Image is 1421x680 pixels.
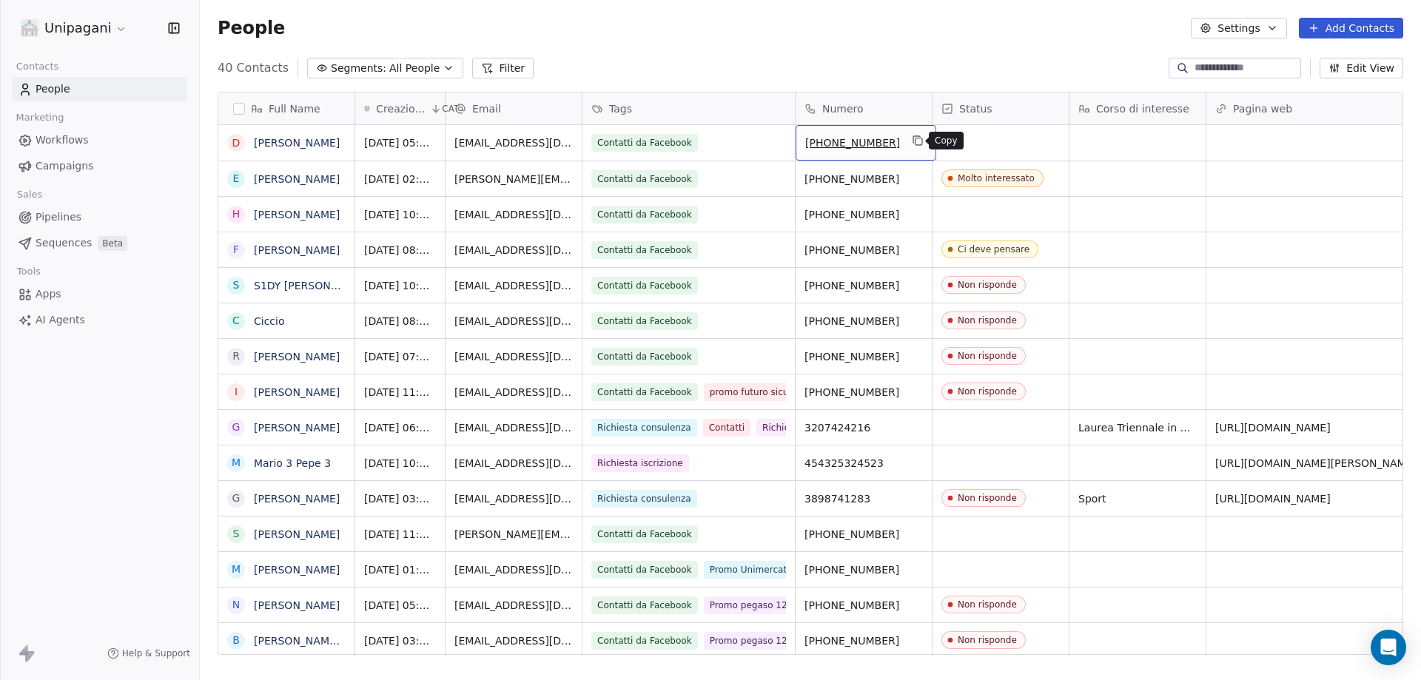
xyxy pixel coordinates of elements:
a: AI Agents [12,308,187,332]
a: [PERSON_NAME] [254,493,340,505]
div: Non risponde [958,599,1017,610]
div: M [232,562,241,577]
span: Unipagani [44,18,112,38]
span: Contatti da Facebook [591,241,698,259]
a: [PERSON_NAME] [254,564,340,576]
a: [URL][DOMAIN_NAME] [1215,422,1331,434]
span: Promo pegaso 125€ [704,632,804,650]
span: CAT [442,103,459,115]
div: g [232,420,241,435]
a: [PERSON_NAME] [254,351,340,363]
a: Workflows [12,128,187,152]
div: S [233,526,240,542]
span: [PHONE_NUMBER] [804,385,923,400]
a: [PERSON_NAME] [254,528,340,540]
span: [DATE] 03:33 PM [364,491,436,506]
span: Beta [98,236,127,251]
p: Copy [935,135,958,147]
span: 3898741283 [804,491,923,506]
div: Email [446,92,582,124]
span: [DATE] 11:16 AM [364,527,436,542]
span: Full Name [269,101,320,116]
span: [DATE] 06:07 PM [364,420,436,435]
span: Sequences [36,235,92,251]
a: [PERSON_NAME] [254,386,340,398]
button: Settings [1191,18,1286,38]
div: S [233,277,240,293]
a: [PERSON_NAME] Lo [254,635,355,647]
a: SequencesBeta [12,231,187,255]
span: Sales [10,184,49,206]
a: Pipelines [12,205,187,229]
span: [EMAIL_ADDRESS][DOMAIN_NAME] [454,420,573,435]
span: [EMAIL_ADDRESS][DOMAIN_NAME] [454,314,573,329]
div: Numero [796,92,932,124]
a: Mario 3 Pepe 3 [254,457,331,469]
div: Non risponde [958,280,1017,290]
span: [EMAIL_ADDRESS][DOMAIN_NAME] [454,243,573,257]
span: [PHONE_NUMBER] [805,135,900,150]
span: [PHONE_NUMBER] [804,562,923,577]
span: [EMAIL_ADDRESS][DOMAIN_NAME] [454,207,573,222]
div: I [235,384,238,400]
span: 454325324523 [804,456,923,471]
div: Non risponde [958,351,1017,361]
span: [EMAIL_ADDRESS][DOMAIN_NAME] [454,456,573,471]
div: Molto interessato [958,173,1035,184]
a: Ciccio [254,315,285,327]
span: Contatti da Facebook [591,561,698,579]
span: [EMAIL_ADDRESS][DOMAIN_NAME] [454,349,573,364]
span: [PERSON_NAME][EMAIL_ADDRESS][DOMAIN_NAME] [454,172,573,186]
div: M [232,455,241,471]
span: Pagina web [1233,101,1292,116]
span: [DATE] 08:06 PM [364,243,436,257]
div: R [232,349,240,364]
div: E [233,171,240,186]
span: Contatti da Facebook [591,134,698,152]
span: Contatti da Facebook [591,348,698,366]
span: People [36,81,70,97]
span: Contatti da Facebook [591,170,698,188]
span: [EMAIL_ADDRESS][DOMAIN_NAME] [454,278,573,293]
a: S1DY [PERSON_NAME] [254,280,370,292]
button: Filter [472,58,534,78]
span: Richiesta iscrizione [756,419,854,437]
span: Richiesta consulenza [591,419,697,437]
div: G [232,491,241,506]
div: H [232,206,241,222]
div: D [232,135,241,151]
span: [DATE] 03:16 PM [364,633,436,648]
span: Help & Support [122,647,190,659]
a: Apps [12,282,187,306]
span: [PHONE_NUMBER] [804,314,923,329]
span: [DATE] 11:06 AM [364,385,436,400]
span: People [218,17,285,39]
span: [DATE] 10:43 AM [364,456,436,471]
span: [EMAIL_ADDRESS][DOMAIN_NAME] [454,598,573,613]
span: [EMAIL_ADDRESS][DOMAIN_NAME] [454,385,573,400]
a: [URL][DOMAIN_NAME][PERSON_NAME] [1215,457,1417,469]
div: N [232,597,240,613]
a: Campaigns [12,154,187,178]
span: [EMAIL_ADDRESS][DOMAIN_NAME] [454,562,573,577]
div: Full Name [218,92,355,124]
span: [PHONE_NUMBER] [804,243,923,257]
span: Status [959,101,992,116]
span: Corso di interesse [1096,101,1189,116]
span: Contatti da Facebook [591,383,698,401]
span: All People [389,61,440,76]
div: F [233,242,239,257]
span: [DATE] 01:31 AM [364,562,436,577]
div: C [232,313,240,329]
span: [EMAIL_ADDRESS][DOMAIN_NAME] [454,633,573,648]
div: grid [218,125,355,656]
span: Contatti da Facebook [591,277,698,294]
span: [EMAIL_ADDRESS][DOMAIN_NAME] [454,135,573,150]
span: Sport [1078,491,1197,506]
div: Non risponde [958,635,1017,645]
span: [PHONE_NUMBER] [804,633,923,648]
div: Non risponde [958,493,1017,503]
a: [PERSON_NAME] [254,422,340,434]
span: Numero [822,101,864,116]
span: [DATE] 10:36 PM [364,278,436,293]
